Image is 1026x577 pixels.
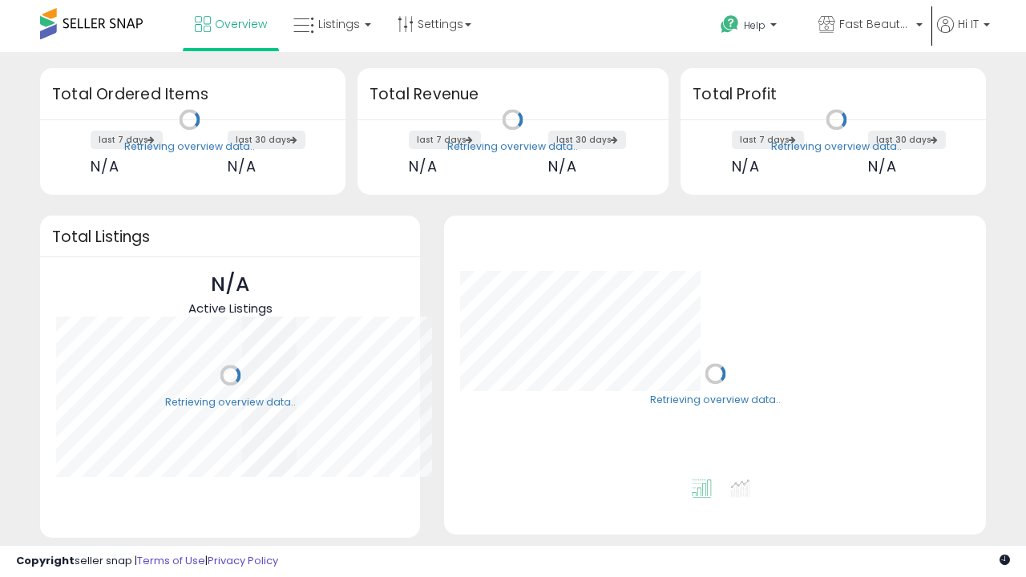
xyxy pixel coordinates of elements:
div: Retrieving overview data.. [447,139,578,154]
span: Listings [318,16,360,32]
a: Terms of Use [137,553,205,568]
div: Retrieving overview data.. [124,139,255,154]
div: seller snap | | [16,554,278,569]
a: Privacy Policy [208,553,278,568]
span: Help [744,18,765,32]
span: Fast Beauty ([GEOGRAPHIC_DATA]) [839,16,911,32]
div: Retrieving overview data.. [165,395,296,410]
a: Help [708,2,804,52]
i: Get Help [720,14,740,34]
span: Overview [215,16,267,32]
a: Hi IT [937,16,990,52]
strong: Copyright [16,553,75,568]
div: Retrieving overview data.. [771,139,902,154]
div: Retrieving overview data.. [650,393,781,408]
span: Hi IT [958,16,979,32]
